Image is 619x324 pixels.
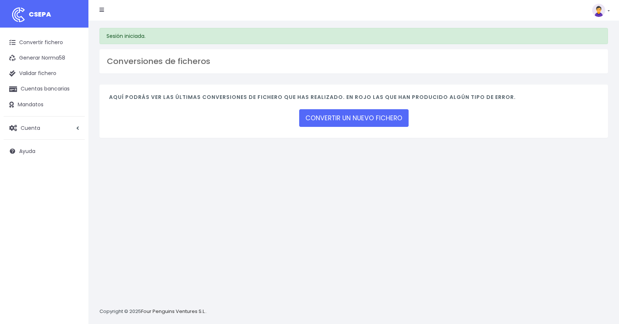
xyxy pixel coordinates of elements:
[107,57,601,66] h3: Conversiones de ficheros
[4,81,85,97] a: Cuentas bancarias
[99,28,608,44] div: Sesión iniciada.
[299,109,409,127] a: CONVERTIR UN NUEVO FICHERO
[21,124,40,131] span: Cuenta
[4,143,85,159] a: Ayuda
[4,97,85,113] a: Mandatos
[99,308,207,316] p: Copyright © 2025 .
[19,147,35,155] span: Ayuda
[141,308,206,315] a: Four Penguins Ventures S.L.
[29,10,51,19] span: CSEPA
[4,120,85,136] a: Cuenta
[4,35,85,50] a: Convertir fichero
[4,50,85,66] a: Generar Norma58
[4,66,85,81] a: Validar fichero
[109,94,598,104] h4: Aquí podrás ver las últimas conversiones de fichero que has realizado. En rojo las que han produc...
[9,6,28,24] img: logo
[592,4,605,17] img: profile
